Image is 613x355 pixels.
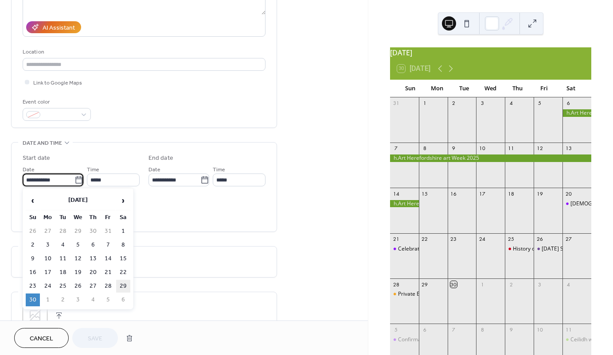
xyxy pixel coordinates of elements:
[23,154,50,163] div: Start date
[508,100,514,107] div: 4
[542,245,578,253] div: [DATE] Supper
[536,145,543,152] div: 12
[101,266,115,279] td: 21
[26,21,81,33] button: AI Assistant
[422,145,428,152] div: 8
[101,293,115,306] td: 5
[101,239,115,251] td: 7
[86,293,100,306] td: 4
[86,211,100,224] th: Th
[41,293,55,306] td: 1
[26,252,40,265] td: 9
[116,293,130,306] td: 6
[534,245,562,253] div: Harvest Festival Supper
[86,239,100,251] td: 6
[424,80,450,97] div: Mon
[86,225,100,238] td: 30
[41,266,55,279] td: 17
[116,239,130,251] td: 8
[450,326,457,333] div: 7
[101,211,115,224] th: Fr
[71,252,85,265] td: 12
[508,326,514,333] div: 9
[71,293,85,306] td: 3
[479,236,485,243] div: 24
[87,165,99,174] span: Time
[101,225,115,238] td: 31
[565,145,572,152] div: 13
[390,200,419,208] div: h.Art Herefordshire art Week 2025
[116,280,130,293] td: 29
[536,236,543,243] div: 26
[450,190,457,197] div: 16
[393,281,399,288] div: 28
[26,225,40,238] td: 26
[565,100,572,107] div: 6
[23,139,62,148] span: Date and time
[565,326,572,333] div: 11
[536,281,543,288] div: 3
[450,80,477,97] div: Tue
[71,239,85,251] td: 5
[562,336,591,343] div: Ceilidh with Live Band and Caller
[117,192,130,209] span: ›
[479,326,485,333] div: 8
[393,236,399,243] div: 21
[393,145,399,152] div: 7
[26,192,39,209] span: ‹
[41,191,115,210] th: [DATE]
[23,97,89,107] div: Event color
[479,190,485,197] div: 17
[536,190,543,197] div: 19
[393,100,399,107] div: 31
[71,225,85,238] td: 29
[562,109,591,117] div: h.Art Herefordshire art Week 2025
[56,211,70,224] th: Tu
[56,266,70,279] td: 18
[43,23,75,33] div: AI Assistant
[41,225,55,238] td: 27
[508,281,514,288] div: 2
[398,290,430,298] div: Private Event
[479,100,485,107] div: 3
[33,78,82,88] span: Link to Google Maps
[56,252,70,265] td: 11
[71,211,85,224] th: We
[86,252,100,265] td: 13
[56,280,70,293] td: 25
[390,47,591,58] div: [DATE]
[565,190,572,197] div: 20
[398,245,458,253] div: Celebration of St. Deinst
[116,225,130,238] td: 1
[450,281,457,288] div: 30
[565,236,572,243] div: 27
[422,326,428,333] div: 6
[504,80,531,97] div: Thu
[536,100,543,107] div: 5
[558,80,584,97] div: Sat
[26,211,40,224] th: Su
[508,190,514,197] div: 18
[41,280,55,293] td: 24
[450,145,457,152] div: 9
[450,100,457,107] div: 2
[398,336,511,343] div: Confirmation Service at [GEOGRAPHIC_DATA]
[116,252,130,265] td: 15
[56,225,70,238] td: 28
[116,211,130,224] th: Sa
[23,47,264,57] div: Location
[26,239,40,251] td: 2
[397,80,424,97] div: Sun
[565,281,572,288] div: 4
[531,80,557,97] div: Fri
[14,328,69,348] button: Cancel
[41,239,55,251] td: 3
[56,239,70,251] td: 4
[393,190,399,197] div: 14
[390,245,419,253] div: Celebration of St. Deinst
[390,336,419,343] div: Confirmation Service at St Deinst
[390,154,591,162] div: h.Art Herefordshire art Week 2025
[479,281,485,288] div: 1
[508,236,514,243] div: 25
